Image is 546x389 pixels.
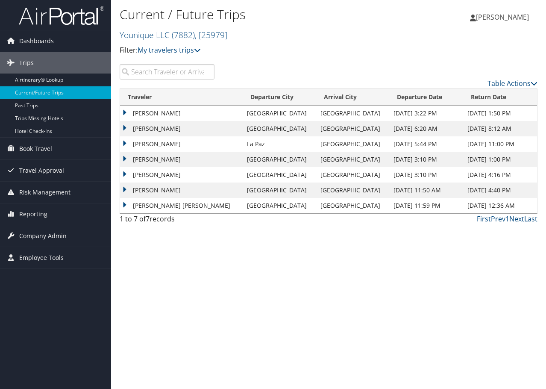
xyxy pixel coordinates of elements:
[476,12,529,22] span: [PERSON_NAME]
[463,167,537,183] td: [DATE] 4:16 PM
[120,106,243,121] td: [PERSON_NAME]
[120,183,243,198] td: [PERSON_NAME]
[19,138,52,159] span: Book Travel
[120,89,243,106] th: Traveler: activate to sort column ascending
[19,6,104,26] img: airportal-logo.png
[243,106,316,121] td: [GEOGRAPHIC_DATA]
[243,198,316,213] td: [GEOGRAPHIC_DATA]
[243,152,316,167] td: [GEOGRAPHIC_DATA]
[463,198,537,213] td: [DATE] 12:36 AM
[19,247,64,268] span: Employee Tools
[524,214,537,224] a: Last
[120,167,243,183] td: [PERSON_NAME]
[243,183,316,198] td: [GEOGRAPHIC_DATA]
[389,89,464,106] th: Departure Date: activate to sort column descending
[243,89,316,106] th: Departure City: activate to sort column ascending
[19,225,67,247] span: Company Admin
[477,214,491,224] a: First
[389,136,464,152] td: [DATE] 5:44 PM
[243,121,316,136] td: [GEOGRAPHIC_DATA]
[463,89,537,106] th: Return Date: activate to sort column ascending
[172,29,195,41] span: ( 7882 )
[316,198,389,213] td: [GEOGRAPHIC_DATA]
[19,52,34,74] span: Trips
[138,45,201,55] a: My travelers trips
[389,183,464,198] td: [DATE] 11:50 AM
[389,167,464,183] td: [DATE] 3:10 PM
[463,183,537,198] td: [DATE] 4:40 PM
[19,30,54,52] span: Dashboards
[19,182,70,203] span: Risk Management
[487,79,537,88] a: Table Actions
[316,152,389,167] td: [GEOGRAPHIC_DATA]
[120,121,243,136] td: [PERSON_NAME]
[120,29,227,41] a: Younique LLC
[120,136,243,152] td: [PERSON_NAME]
[120,198,243,213] td: [PERSON_NAME] [PERSON_NAME]
[19,203,47,225] span: Reporting
[195,29,227,41] span: , [ 25979 ]
[505,214,509,224] a: 1
[120,64,214,80] input: Search Traveler or Arrival City
[389,121,464,136] td: [DATE] 6:20 AM
[120,214,214,228] div: 1 to 7 of records
[463,152,537,167] td: [DATE] 1:00 PM
[463,136,537,152] td: [DATE] 11:00 PM
[316,121,389,136] td: [GEOGRAPHIC_DATA]
[491,214,505,224] a: Prev
[243,167,316,183] td: [GEOGRAPHIC_DATA]
[243,136,316,152] td: La Paz
[120,6,398,24] h1: Current / Future Trips
[470,4,537,30] a: [PERSON_NAME]
[316,136,389,152] td: [GEOGRAPHIC_DATA]
[463,121,537,136] td: [DATE] 8:12 AM
[316,106,389,121] td: [GEOGRAPHIC_DATA]
[389,106,464,121] td: [DATE] 3:22 PM
[120,45,398,56] p: Filter:
[146,214,150,224] span: 7
[389,152,464,167] td: [DATE] 3:10 PM
[463,106,537,121] td: [DATE] 1:50 PM
[316,167,389,183] td: [GEOGRAPHIC_DATA]
[389,198,464,213] td: [DATE] 11:59 PM
[316,89,389,106] th: Arrival City: activate to sort column ascending
[509,214,524,224] a: Next
[19,160,64,181] span: Travel Approval
[316,183,389,198] td: [GEOGRAPHIC_DATA]
[120,152,243,167] td: [PERSON_NAME]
